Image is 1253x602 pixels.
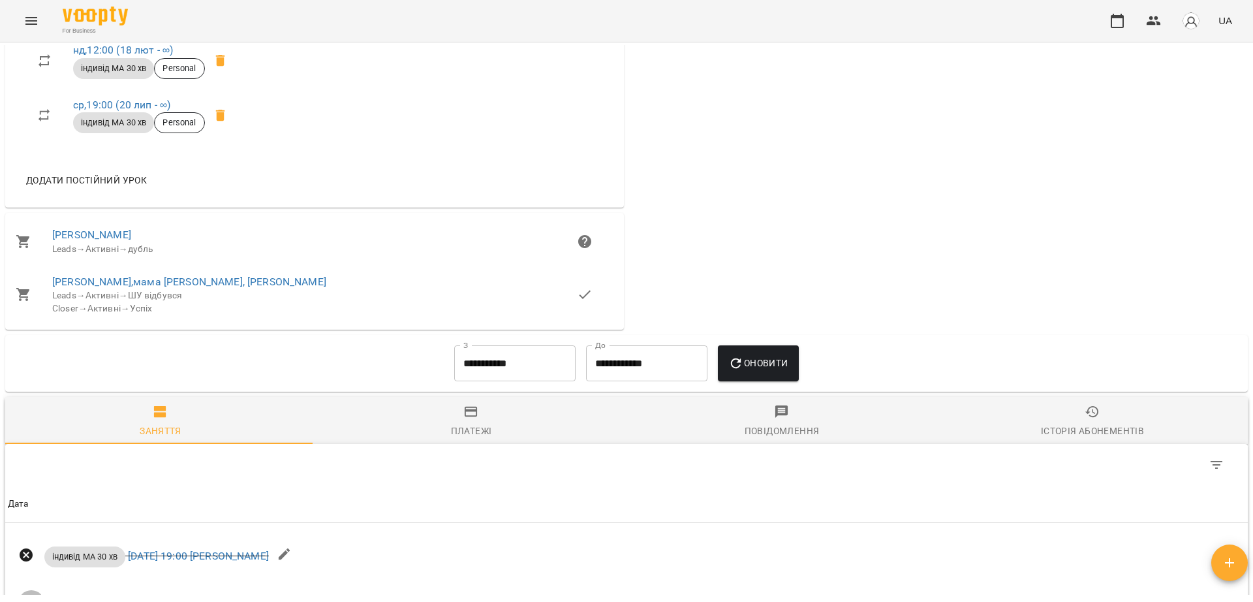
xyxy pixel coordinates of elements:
button: Menu [16,5,47,37]
div: Closer Активні Успіх [52,302,577,315]
img: avatar_s.png [1182,12,1200,30]
span: UA [1218,14,1232,27]
span: → [76,290,85,300]
span: індивід МА 30 хв [73,117,154,129]
a: [PERSON_NAME] [52,229,131,241]
span: Дата [8,496,1245,512]
div: Table Toolbar [5,444,1248,486]
span: → [119,290,128,300]
button: Додати постійний урок [21,168,152,192]
a: [PERSON_NAME],мама [PERSON_NAME], [PERSON_NAME] [52,276,326,288]
img: Voopty Logo [63,7,128,25]
div: Leads Активні ШУ відбувся [52,289,577,302]
div: Історія абонементів [1041,423,1144,439]
span: Personal [155,63,204,74]
div: Leads Активні дубль [52,243,577,256]
div: Повідомлення [745,423,820,439]
span: → [78,303,87,313]
button: UA [1213,8,1237,33]
button: Фільтр [1201,449,1232,481]
span: For Business [63,27,128,35]
a: [DATE] 19:00 [PERSON_NAME] [128,550,269,562]
span: індивід МА 30 хв [44,550,125,563]
a: нд,12:00 (18 лют - ∞) [73,44,173,56]
a: ср,19:00 (20 лип - ∞) [73,99,170,111]
span: Видалити приватний урок Зверева Анастасія нд 12:00 клієнта Принцевська Єва [205,45,236,76]
button: Оновити [718,345,798,382]
span: індивід МА 30 хв [73,63,154,74]
span: Додати постійний урок [26,172,147,188]
div: Sort [8,496,29,512]
span: → [119,244,128,254]
span: Personal [155,117,204,129]
div: Дата [8,496,29,512]
span: Оновити [728,355,788,371]
span: → [76,244,85,254]
span: → [121,303,130,313]
div: Платежі [451,423,492,439]
span: Видалити приватний урок Зверева Анастасія ср 19:00 клієнта Принцевська Єва [205,100,236,131]
div: Заняття [140,423,181,439]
